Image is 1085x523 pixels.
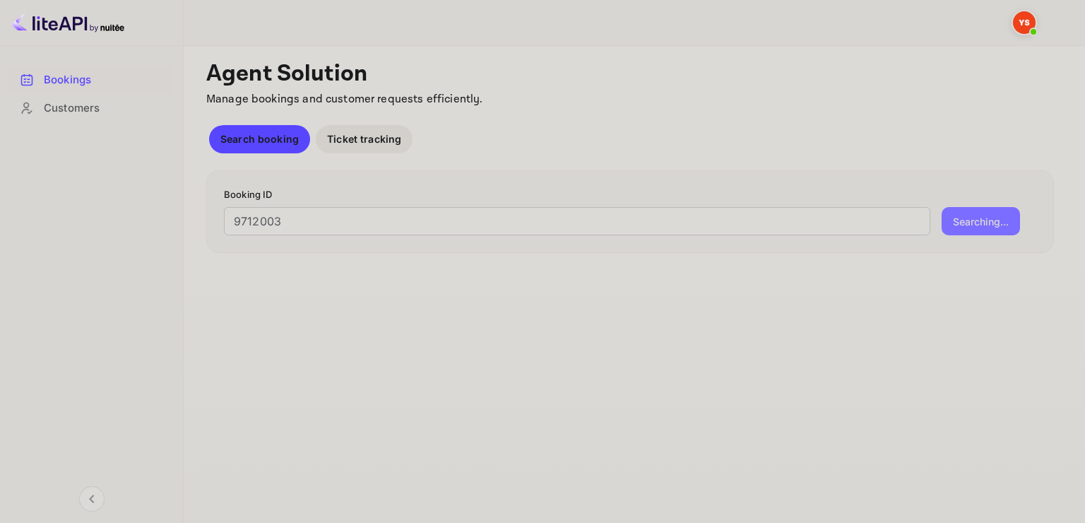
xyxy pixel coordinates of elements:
p: Search booking [220,131,299,146]
div: Customers [44,100,167,117]
input: Enter Booking ID (e.g., 63782194) [224,207,930,235]
div: Bookings [8,66,174,94]
p: Agent Solution [206,60,1060,88]
button: Collapse navigation [79,486,105,512]
img: LiteAPI logo [11,11,124,34]
img: Yandex Support [1013,11,1036,34]
a: Customers [8,95,174,121]
p: Ticket tracking [327,131,401,146]
p: Booking ID [224,188,1036,202]
a: Bookings [8,66,174,93]
span: Manage bookings and customer requests efficiently. [206,92,483,107]
div: Customers [8,95,174,122]
div: Bookings [44,72,167,88]
button: Searching... [942,207,1020,235]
